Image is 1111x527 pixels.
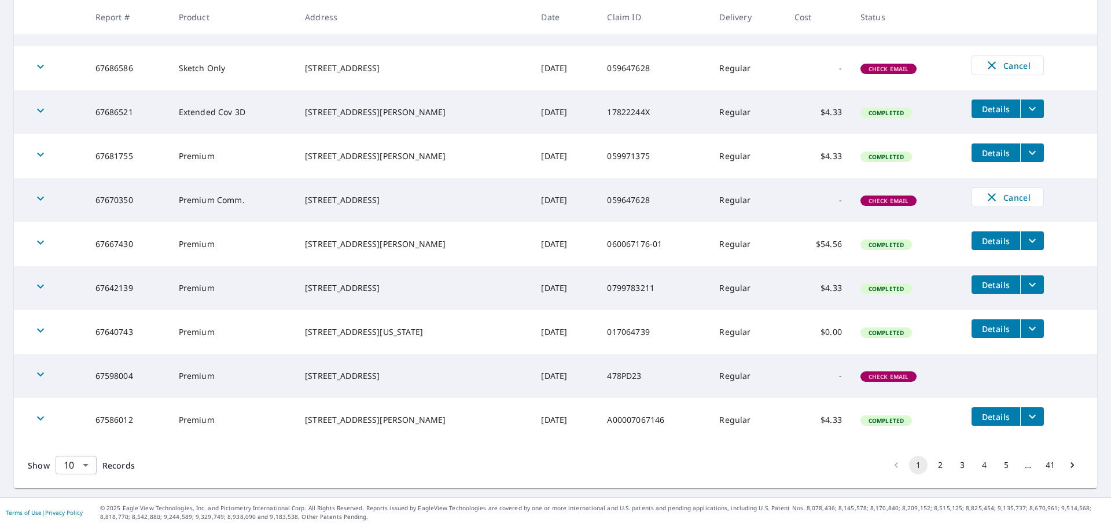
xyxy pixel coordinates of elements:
[862,65,916,73] span: Check Email
[862,153,911,161] span: Completed
[862,197,916,205] span: Check Email
[1020,407,1044,426] button: filesDropdownBtn-67586012
[972,99,1020,118] button: detailsBtn-67686521
[972,56,1044,75] button: Cancel
[305,282,523,294] div: [STREET_ADDRESS]
[305,326,523,338] div: [STREET_ADDRESS][US_STATE]
[170,90,296,134] td: Extended Cov 3D
[86,354,170,398] td: 67598004
[862,373,916,381] span: Check Email
[710,310,785,354] td: Regular
[1020,99,1044,118] button: filesDropdownBtn-67686521
[978,411,1013,422] span: Details
[785,46,851,90] td: -
[710,222,785,266] td: Regular
[885,456,1083,474] nav: pagination navigation
[997,456,1016,474] button: Go to page 5
[598,222,710,266] td: 060067176-01
[532,222,598,266] td: [DATE]
[972,275,1020,294] button: detailsBtn-67642139
[6,509,83,516] p: |
[532,266,598,310] td: [DATE]
[305,370,523,382] div: [STREET_ADDRESS]
[1020,143,1044,162] button: filesDropdownBtn-67681755
[953,456,972,474] button: Go to page 3
[170,398,296,442] td: Premium
[305,106,523,118] div: [STREET_ADDRESS][PERSON_NAME]
[710,46,785,90] td: Regular
[978,235,1013,246] span: Details
[598,46,710,90] td: 059647628
[86,134,170,178] td: 67681755
[170,310,296,354] td: Premium
[1020,275,1044,294] button: filesDropdownBtn-67642139
[305,238,523,250] div: [STREET_ADDRESS][PERSON_NAME]
[305,194,523,206] div: [STREET_ADDRESS]
[86,310,170,354] td: 67640743
[785,398,851,442] td: $4.33
[532,398,598,442] td: [DATE]
[532,46,598,90] td: [DATE]
[785,266,851,310] td: $4.33
[6,508,42,517] a: Terms of Use
[170,46,296,90] td: Sketch Only
[862,285,911,293] span: Completed
[978,104,1013,115] span: Details
[1041,456,1060,474] button: Go to page 41
[86,222,170,266] td: 67667430
[972,231,1020,250] button: detailsBtn-67667430
[86,266,170,310] td: 67642139
[598,398,710,442] td: A00007067146
[532,134,598,178] td: [DATE]
[984,58,1032,72] span: Cancel
[972,319,1020,338] button: detailsBtn-67640743
[598,266,710,310] td: 0799783211
[710,178,785,222] td: Regular
[710,398,785,442] td: Regular
[598,134,710,178] td: 059971375
[710,90,785,134] td: Regular
[710,354,785,398] td: Regular
[978,279,1013,290] span: Details
[1063,456,1081,474] button: Go to next page
[305,150,523,162] div: [STREET_ADDRESS][PERSON_NAME]
[785,90,851,134] td: $4.33
[972,143,1020,162] button: detailsBtn-67681755
[86,178,170,222] td: 67670350
[785,134,851,178] td: $4.33
[598,178,710,222] td: 059647628
[1020,231,1044,250] button: filesDropdownBtn-67667430
[862,241,911,249] span: Completed
[56,449,97,481] div: 10
[102,460,135,471] span: Records
[305,62,523,74] div: [STREET_ADDRESS]
[305,414,523,426] div: [STREET_ADDRESS][PERSON_NAME]
[532,178,598,222] td: [DATE]
[86,90,170,134] td: 67686521
[170,178,296,222] td: Premium Comm.
[100,504,1105,521] p: © 2025 Eagle View Technologies, Inc. and Pictometry International Corp. All Rights Reserved. Repo...
[45,508,83,517] a: Privacy Policy
[975,456,994,474] button: Go to page 4
[785,354,851,398] td: -
[931,456,950,474] button: Go to page 2
[785,310,851,354] td: $0.00
[1020,319,1044,338] button: filesDropdownBtn-67640743
[972,407,1020,426] button: detailsBtn-67586012
[86,398,170,442] td: 67586012
[170,354,296,398] td: Premium
[972,187,1044,207] button: Cancel
[532,354,598,398] td: [DATE]
[909,456,928,474] button: page 1
[170,134,296,178] td: Premium
[170,266,296,310] td: Premium
[862,417,911,425] span: Completed
[170,222,296,266] td: Premium
[978,148,1013,159] span: Details
[785,178,851,222] td: -
[56,456,97,474] div: Show 10 records
[710,134,785,178] td: Regular
[86,46,170,90] td: 67686586
[532,90,598,134] td: [DATE]
[598,354,710,398] td: 478PD23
